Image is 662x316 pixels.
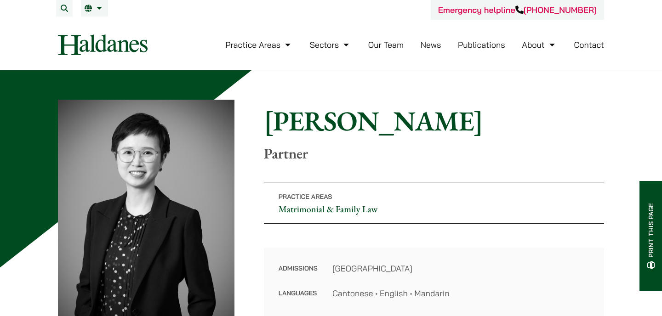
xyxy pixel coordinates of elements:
span: Practice Areas [279,192,332,201]
a: Contact [574,39,604,50]
a: Our Team [368,39,404,50]
a: News [421,39,441,50]
h1: [PERSON_NAME] [264,104,604,137]
a: Matrimonial & Family Law [279,203,378,215]
a: Practice Areas [225,39,293,50]
p: Partner [264,145,604,162]
dd: [GEOGRAPHIC_DATA] [332,262,589,275]
a: Emergency helpline[PHONE_NUMBER] [438,5,597,15]
a: Sectors [310,39,351,50]
a: EN [85,5,104,12]
dd: Cantonese • English • Mandarin [332,287,589,299]
img: Logo of Haldanes [58,34,148,55]
a: Publications [458,39,505,50]
a: About [522,39,557,50]
dt: Languages [279,287,318,299]
dt: Admissions [279,262,318,287]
